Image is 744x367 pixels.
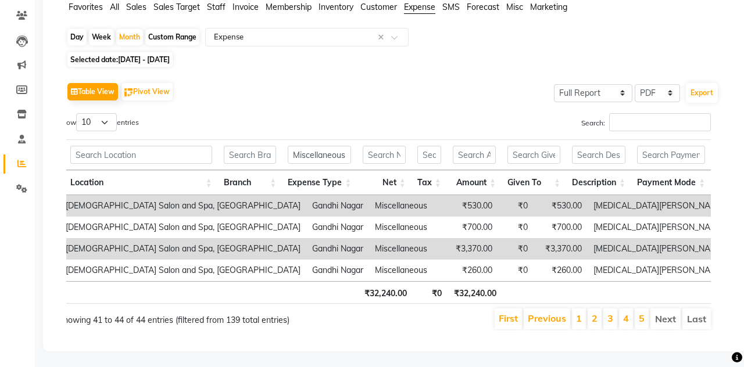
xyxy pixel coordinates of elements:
[534,195,588,217] td: ₹530.00
[369,217,444,238] td: Miscellaneous
[67,52,173,67] span: Selected date:
[572,146,625,164] input: Search Description
[502,170,566,195] th: Given To: activate to sort column ascending
[506,2,523,12] span: Misc
[360,2,397,12] span: Customer
[153,2,200,12] span: Sales Target
[67,83,118,100] button: Table View
[581,113,711,131] label: Search:
[266,2,312,12] span: Membership
[358,281,413,304] th: ₹32,240.00
[58,307,320,326] div: Showing 41 to 44 of 44 entries (filtered from 139 total entries)
[631,170,711,195] th: Payment Mode: activate to sort column ascending
[686,83,718,103] button: Export
[453,146,496,164] input: Search Amount
[288,146,351,164] input: Search Expense Type
[363,146,406,164] input: Search Net
[507,146,560,164] input: Search Given To
[76,113,117,131] select: Showentries
[444,260,498,281] td: ₹260.00
[566,170,631,195] th: Description: activate to sort column ascending
[233,2,259,12] span: Invoice
[207,2,226,12] span: Staff
[47,260,306,281] td: De [DEMOGRAPHIC_DATA] Salon and Spa, [GEOGRAPHIC_DATA]
[498,260,534,281] td: ₹0
[588,260,730,281] td: [MEDICAL_DATA][PERSON_NAME]
[588,195,730,217] td: [MEDICAL_DATA][PERSON_NAME]
[47,195,306,217] td: De [DEMOGRAPHIC_DATA] Salon and Spa, [GEOGRAPHIC_DATA]
[448,281,502,304] th: ₹32,240.00
[218,170,282,195] th: Branch: activate to sort column ascending
[404,2,435,12] span: Expense
[145,29,199,45] div: Custom Range
[447,170,502,195] th: Amount: activate to sort column ascending
[67,29,87,45] div: Day
[637,146,705,164] input: Search Payment Mode
[498,217,534,238] td: ₹0
[498,238,534,260] td: ₹0
[58,113,139,131] label: Show entries
[499,312,518,324] a: First
[623,312,629,324] a: 4
[412,170,447,195] th: Tax: activate to sort column ascending
[413,281,448,304] th: ₹0
[47,217,306,238] td: De [DEMOGRAPHIC_DATA] Salon and Spa, [GEOGRAPHIC_DATA]
[444,238,498,260] td: ₹3,370.00
[607,312,613,324] a: 3
[110,2,119,12] span: All
[306,195,369,217] td: Gandhi Nagar
[442,2,460,12] span: SMS
[378,31,388,44] span: Clear all
[65,170,218,195] th: Location: activate to sort column ascending
[588,217,730,238] td: [MEDICAL_DATA][PERSON_NAME]
[592,312,598,324] a: 2
[609,113,711,131] input: Search:
[576,312,582,324] a: 1
[444,217,498,238] td: ₹700.00
[47,238,306,260] td: De [DEMOGRAPHIC_DATA] Salon and Spa, [GEOGRAPHIC_DATA]
[528,312,566,324] a: Previous
[530,2,567,12] span: Marketing
[498,195,534,217] td: ₹0
[369,195,444,217] td: Miscellaneous
[588,238,730,260] td: [MEDICAL_DATA][PERSON_NAME]
[534,217,588,238] td: ₹700.00
[282,170,357,195] th: Expense Type: activate to sort column ascending
[639,312,645,324] a: 5
[319,2,353,12] span: Inventory
[369,260,444,281] td: Miscellaneous
[121,83,173,100] button: Pivot View
[306,217,369,238] td: Gandhi Nagar
[467,2,499,12] span: Forecast
[369,238,444,260] td: Miscellaneous
[417,146,441,164] input: Search Tax
[124,88,133,97] img: pivot.png
[70,146,212,164] input: Search Location
[89,29,114,45] div: Week
[118,55,170,64] span: [DATE] - [DATE]
[69,2,103,12] span: Favorites
[116,29,143,45] div: Month
[126,2,146,12] span: Sales
[306,238,369,260] td: Gandhi Nagar
[534,260,588,281] td: ₹260.00
[306,260,369,281] td: Gandhi Nagar
[224,146,277,164] input: Search Branch
[444,195,498,217] td: ₹530.00
[357,170,412,195] th: Net: activate to sort column ascending
[534,238,588,260] td: ₹3,370.00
